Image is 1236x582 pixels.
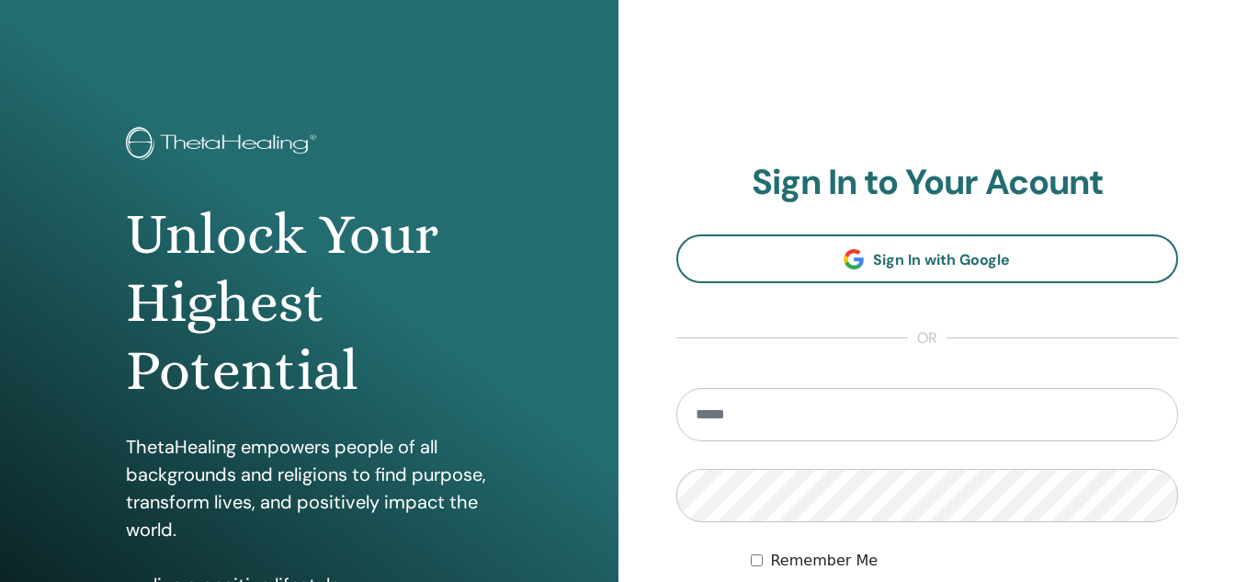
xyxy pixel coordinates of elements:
span: Sign In with Google [873,250,1010,269]
p: ThetaHealing empowers people of all backgrounds and religions to find purpose, transform lives, a... [126,433,492,543]
label: Remember Me [770,550,878,572]
div: Keep me authenticated indefinitely or until I manually logout [751,550,1178,572]
span: or [908,327,947,349]
h2: Sign In to Your Acount [676,162,1179,204]
a: Sign In with Google [676,234,1179,283]
h1: Unlock Your Highest Potential [126,200,492,405]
